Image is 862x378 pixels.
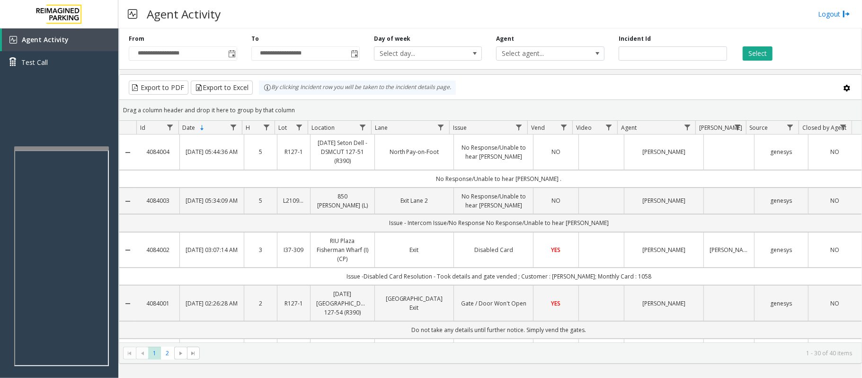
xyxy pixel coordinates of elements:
[140,124,145,132] span: Id
[621,124,637,132] span: Agent
[283,299,304,308] a: R127-1
[814,196,856,205] a: NO
[136,321,862,339] td: Do not take any details until further notice. Simply vend the gates.
[182,124,195,132] span: Date
[177,350,185,357] span: Go to the next page
[630,299,698,308] a: [PERSON_NAME]
[760,245,802,254] a: genesys
[381,147,448,156] a: North Pay-on-Foot
[802,124,846,132] span: Closed by Agent
[551,148,560,156] span: NO
[630,196,698,205] a: [PERSON_NAME]
[316,192,369,210] a: 850 [PERSON_NAME] (L)
[186,147,238,156] a: [DATE] 05:44:36 AM
[700,124,743,132] span: [PERSON_NAME]
[119,149,136,156] a: Collapse Details
[198,124,206,132] span: Sortable
[497,47,582,60] span: Select agent...
[186,299,238,308] a: [DATE] 02:26:28 AM
[142,196,174,205] a: 4084003
[551,197,560,205] span: NO
[142,147,174,156] a: 4084004
[316,138,369,166] a: [DATE] Seton Dell - DSMCUT 127-51 (R390)
[250,196,271,205] a: 5
[619,35,651,43] label: Incident Id
[630,245,698,254] a: [PERSON_NAME]
[460,192,527,210] a: No Response/Unable to hear [PERSON_NAME]
[837,121,850,134] a: Closed by Agent Filter Menu
[136,214,862,232] td: Issue - Intercom Issue/No Response No Response/Unable to hear [PERSON_NAME]
[496,35,514,43] label: Agent
[551,299,561,307] span: YES
[539,196,573,205] a: NO
[279,124,287,132] span: Lot
[814,245,856,254] a: NO
[539,245,573,254] a: YES
[246,124,250,132] span: H
[161,347,174,360] span: Page 2
[316,289,369,317] a: [DATE] [GEOGRAPHIC_DATA] 127-54 (R390)
[460,245,527,254] a: Disabled Card
[513,121,525,134] a: Issue Filter Menu
[743,46,773,61] button: Select
[531,124,545,132] span: Vend
[250,299,271,308] a: 2
[283,147,304,156] a: R127-1
[460,299,527,308] a: Gate / Door Won't Open
[630,147,698,156] a: [PERSON_NAME]
[576,124,592,132] span: Video
[830,246,839,254] span: NO
[435,121,447,134] a: Lane Filter Menu
[129,81,188,95] button: Export to PDF
[539,147,573,156] a: NO
[251,35,259,43] label: To
[129,35,144,43] label: From
[374,35,411,43] label: Day of week
[119,121,862,342] div: Data table
[381,245,448,254] a: Exit
[750,124,768,132] span: Source
[381,196,448,205] a: Exit Lane 2
[453,124,467,132] span: Issue
[142,299,174,308] a: 4084001
[381,294,448,312] a: [GEOGRAPHIC_DATA] Exit
[374,47,460,60] span: Select day...
[191,81,253,95] button: Export to Excel
[227,121,240,134] a: Date Filter Menu
[9,36,17,44] img: 'icon'
[148,347,161,360] span: Page 1
[186,196,238,205] a: [DATE] 05:34:09 AM
[21,57,48,67] span: Test Call
[226,47,237,60] span: Toggle popup
[830,299,839,307] span: NO
[843,9,850,19] img: logout
[603,121,615,134] a: Video Filter Menu
[142,2,225,26] h3: Agent Activity
[551,246,561,254] span: YES
[710,245,749,254] a: [PERSON_NAME]
[681,121,693,134] a: Agent Filter Menu
[119,300,136,307] a: Collapse Details
[136,268,862,285] td: Issue -Disabled Card Resolution - Took details and gate vended ; Customer : [PERSON_NAME]; Monthl...
[356,121,369,134] a: Location Filter Menu
[818,9,850,19] a: Logout
[760,299,802,308] a: genesys
[250,147,271,156] a: 5
[760,196,802,205] a: genesys
[2,28,118,51] a: Agent Activity
[784,121,797,134] a: Source Filter Menu
[22,35,69,44] span: Agent Activity
[164,121,177,134] a: Id Filter Menu
[316,236,369,264] a: RIU Plaza Fisherman Wharf (I) (CP)
[460,143,527,161] a: No Response/Unable to hear [PERSON_NAME]
[142,245,174,254] a: 4084002
[558,121,570,134] a: Vend Filter Menu
[187,347,200,360] span: Go to the last page
[349,47,359,60] span: Toggle popup
[136,170,862,188] td: No Response/Unable to hear [PERSON_NAME] .
[293,121,305,134] a: Lot Filter Menu
[119,198,136,205] a: Collapse Details
[814,147,856,156] a: NO
[311,124,335,132] span: Location
[539,299,573,308] a: YES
